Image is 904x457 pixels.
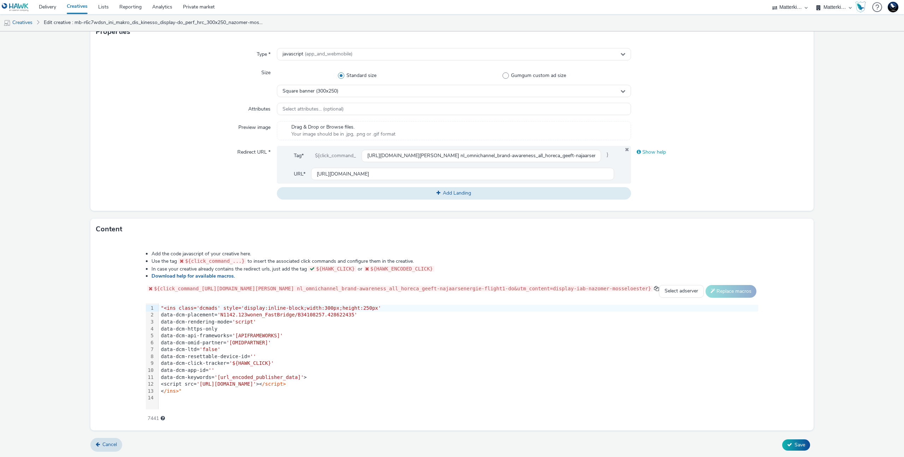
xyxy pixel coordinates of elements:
div: data-dcm-https-only [159,326,758,333]
span: "<ins class='dcmads' style='display:inline-block;width:300px;height:250px' [161,305,381,311]
span: '${HAWK_CLICK}' [229,360,274,366]
span: Cancel [102,441,117,448]
div: 4 [146,326,155,333]
div: data-dcm-ltd= [159,346,758,353]
div: data-dcm-placement= [159,311,758,319]
div: 3 [146,319,155,326]
div: data-dcm-click-tracker= [159,360,758,367]
a: Edit creative : mb-r6c7wdsn_ini_makro_dis_kinesso_display-do_perf_hrc_300x250_nazomer-mosseloeste... [40,14,266,31]
span: '[APIFRAMEWORKS]' [232,333,283,338]
span: javascript [282,51,352,57]
h3: Content [96,224,122,235]
span: '[url_encoded_publisher_data]' [214,374,304,380]
span: ${HAWK_CLICK} [316,266,355,272]
span: ${HAWK_ENCODED_CLICK} [370,266,433,272]
button: Add Landing [277,187,631,199]
span: '[OMIDPARTNER]' [226,340,271,345]
div: <script src= >< [159,381,758,388]
div: data-dcm-omid-partner= [159,339,758,346]
div: data-dcm-app-id= [159,367,758,374]
li: Add the code javascript of your creative here. [151,250,758,257]
span: /script> [262,381,286,387]
span: Select attributes... (optional) [282,106,344,112]
span: 'N1142.123wonen_FastBridge/B34108257.428622435' [218,312,357,317]
label: Size [258,66,273,76]
span: } [601,149,614,162]
span: Add Landing [443,190,471,196]
div: 2 [146,311,155,319]
span: ${click_command_[URL][DOMAIN_NAME][PERSON_NAME] nl_omnichannel_brand-awareness_all_horeca_geeft-n... [154,286,651,291]
span: Square banner (300x250) [282,88,338,94]
label: Type * [254,48,273,58]
span: (app_and_webmobile) [305,51,352,57]
div: data-dcm-api-frameworks= [159,332,758,339]
img: undefined Logo [2,3,29,12]
li: In case your creative already contains the redirect urls, just add the tag or [151,265,758,273]
span: Save [795,441,805,448]
div: Show help [631,146,808,159]
span: Your image should be in .jpg, .png or .gif format [291,131,395,138]
div: data-dcm-keywords= > [159,374,758,381]
h3: Properties [96,26,130,37]
img: Hawk Academy [855,1,866,13]
li: Use the tag to insert the associated click commands and configure them in the creative. [151,257,758,265]
div: 14 [146,394,155,402]
div: < [159,388,758,395]
div: Maximum recommended length: 3000 characters. [161,415,165,422]
span: /ins>" [164,388,182,394]
a: Cancel [90,438,122,451]
span: '' [208,367,214,373]
span: Gumgum custom ad size [511,72,566,79]
div: 9 [146,360,155,367]
div: 5 [146,332,155,339]
label: Redirect URL * [234,146,273,156]
div: 1 [146,305,155,312]
button: Replace macros [706,285,756,298]
span: Drag & Drop or Browse files. [291,124,395,131]
div: ${click_command_ [309,149,362,162]
img: Support Hawk [888,2,898,12]
div: 7 [146,346,155,353]
label: Preview image [236,121,273,131]
div: 13 [146,388,155,395]
span: Standard size [346,72,376,79]
span: '[URL][DOMAIN_NAME]' [197,381,256,387]
a: Download help for available macros. [151,273,238,279]
span: 'false' [200,346,220,352]
div: 10 [146,367,155,374]
div: 11 [146,374,155,381]
div: data-dcm-rendering-mode= [159,319,758,326]
span: copy to clipboard [654,286,659,291]
button: Save [782,439,810,451]
div: 12 [146,381,155,388]
div: data-dcm-resettable-device-id= [159,353,758,360]
span: '' [250,354,256,359]
a: Hawk Academy [855,1,869,13]
span: ${click_command_...} [185,258,245,264]
div: 8 [146,353,155,360]
input: url... [311,168,614,180]
label: Attributes [245,103,273,113]
div: 6 [146,339,155,346]
img: mobile [4,19,11,26]
span: 'script' [232,319,256,325]
span: 7441 [148,415,159,422]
